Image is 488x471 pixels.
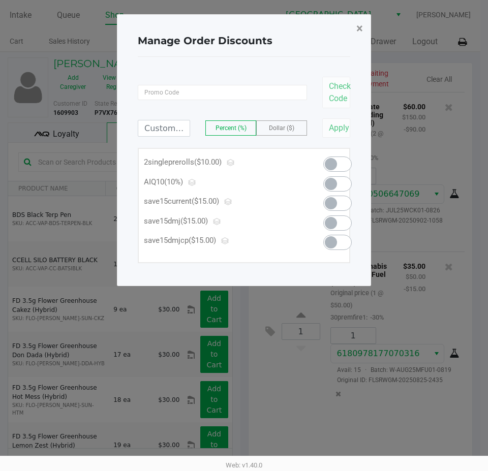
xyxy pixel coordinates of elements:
p: 2singleprerolls [144,156,308,168]
h4: Manage Order Discounts [138,33,272,48]
span: Percent (%) [216,124,247,132]
span: ($10.00) [194,158,222,167]
span: ($15.00) [192,197,219,206]
span: ($15.00) [189,236,216,245]
span: × [356,21,363,36]
p: save15dmjcp [144,235,308,246]
p: AIQ10 [144,176,308,188]
input: Custom Discount Amount [138,120,190,136]
span: Dollar ($) [269,124,294,132]
span: Web: v1.40.0 [226,461,262,469]
p: save15current [144,196,308,207]
input: Promo Code [138,85,307,100]
p: save15dmj [144,215,308,227]
span: ($15.00) [180,216,208,226]
span: (10%) [164,177,183,186]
